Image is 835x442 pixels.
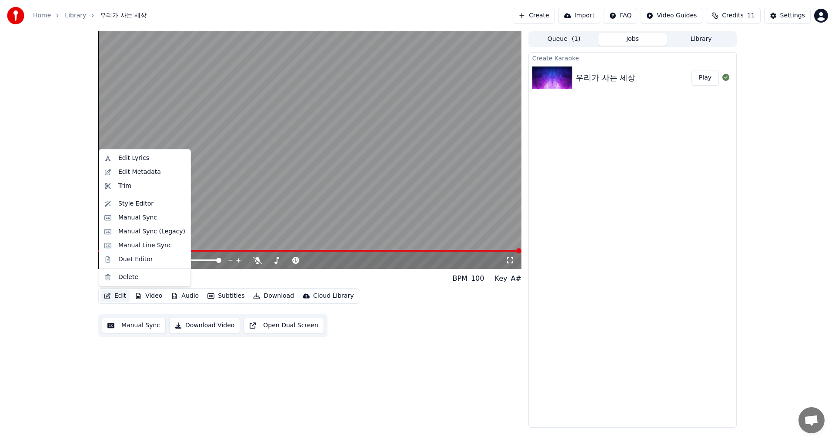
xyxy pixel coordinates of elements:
div: Delete [118,273,138,282]
div: 100 [471,273,484,284]
a: Library [65,11,86,20]
a: 채팅 열기 [798,407,825,433]
div: Style Editor [118,199,154,208]
a: Home [33,11,51,20]
span: 우리가 사는 세상 [100,11,147,20]
div: Manual Line Sync [118,241,172,250]
button: Video [131,290,166,302]
div: Manual Sync (Legacy) [118,227,185,236]
button: Import [558,8,600,23]
img: youka [7,7,24,24]
nav: breadcrumb [33,11,147,20]
button: Video Guides [641,8,702,23]
button: Play [691,70,719,86]
div: Trim [118,182,131,190]
span: ( 1 ) [572,35,581,43]
button: Create [513,8,555,23]
div: Settings [780,11,805,20]
div: BPM [452,273,467,284]
div: Key [494,273,507,284]
div: 우리가 사는 세상 [576,72,635,84]
button: Manual Sync [102,318,166,333]
button: Queue [530,33,598,46]
button: Subtitles [204,290,248,302]
button: Library [667,33,735,46]
div: Create Karaoke [529,53,736,63]
button: Settings [764,8,811,23]
div: Duet Editor [118,255,153,264]
div: Manual Sync [118,213,157,222]
div: Edit Metadata [118,168,161,176]
button: Open Dual Screen [244,318,324,333]
div: Edit Lyrics [118,154,149,163]
button: Download Video [169,318,240,333]
button: Credits11 [706,8,760,23]
div: 우리가 사는 세상 [98,273,165,285]
span: Credits [722,11,743,20]
button: Audio [167,290,202,302]
button: Edit [100,290,130,302]
button: FAQ [604,8,637,23]
button: Jobs [598,33,667,46]
button: Download [250,290,297,302]
span: 11 [747,11,755,20]
div: A# [511,273,521,284]
div: Cloud Library [313,292,354,300]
